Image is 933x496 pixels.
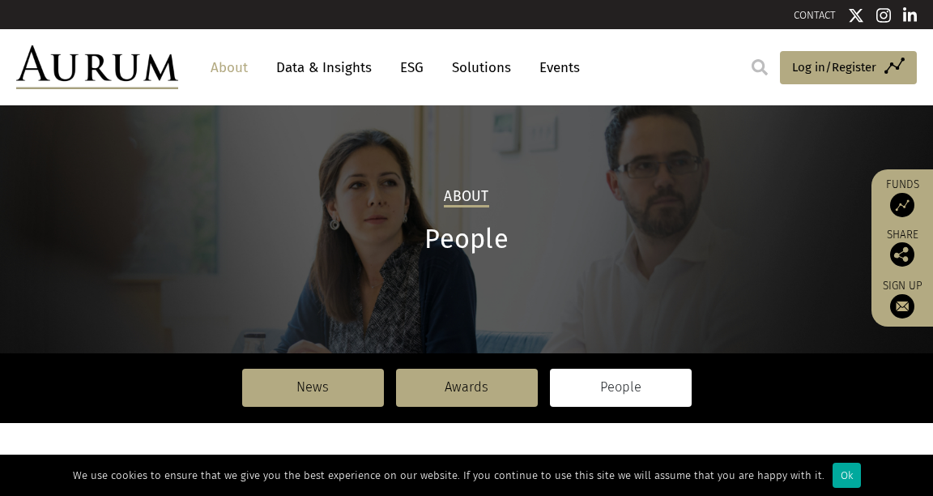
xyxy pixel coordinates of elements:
[780,51,917,85] a: Log in/Register
[876,7,891,24] img: Instagram icon
[880,177,925,217] a: Funds
[848,7,864,24] img: Twitter icon
[242,369,384,406] a: News
[396,369,538,406] a: Awards
[890,242,914,267] img: Share this post
[792,58,876,77] span: Log in/Register
[794,9,836,21] a: CONTACT
[903,7,918,24] img: Linkedin icon
[444,188,488,207] h2: About
[392,53,432,83] a: ESG
[833,463,861,488] div: Ok
[16,45,178,89] img: Aurum
[752,59,768,75] img: search.svg
[880,279,925,319] a: Sign up
[444,53,519,83] a: Solutions
[550,369,692,406] a: People
[202,53,256,83] a: About
[890,193,914,217] img: Access Funds
[890,294,914,319] img: Sign up to our newsletter
[268,53,380,83] a: Data & Insights
[880,229,925,267] div: Share
[16,224,917,255] h1: People
[531,53,580,83] a: Events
